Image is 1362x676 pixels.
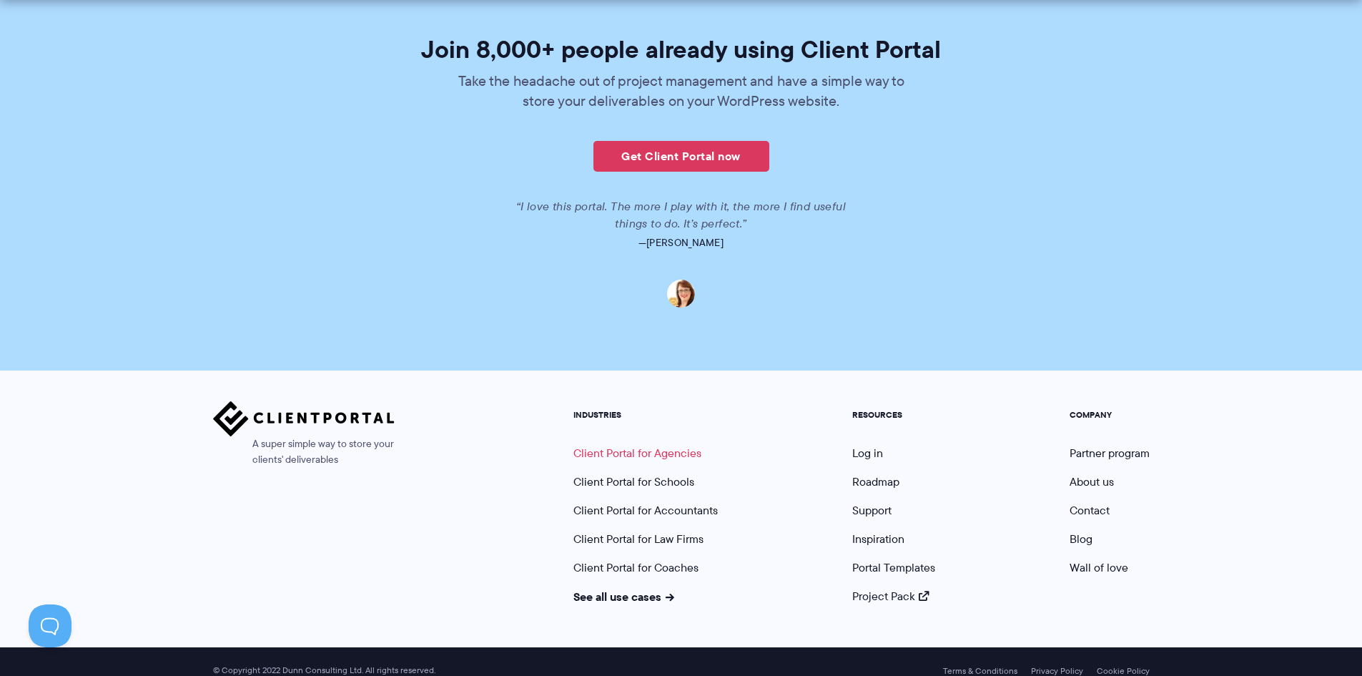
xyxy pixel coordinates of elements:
[593,141,769,172] a: Get Client Portal now
[1070,445,1150,461] a: Partner program
[1070,410,1150,420] h5: COMPANY
[852,474,899,490] a: Roadmap
[573,559,699,576] a: Client Portal for Coaches
[573,474,694,490] a: Client Portal for Schools
[573,410,718,420] h5: INDUSTRIES
[1070,474,1114,490] a: About us
[280,232,1082,253] p: —[PERSON_NAME]
[852,559,935,576] a: Portal Templates
[573,588,675,605] a: See all use cases
[206,665,443,676] span: © Copyright 2022 Dunn Consulting Ltd. All rights reserved.
[573,531,704,547] a: Client Portal for Law Firms
[852,410,935,420] h5: RESOURCES
[1070,559,1128,576] a: Wall of love
[1070,531,1092,547] a: Blog
[852,502,892,519] a: Support
[449,71,914,111] p: Take the headache out of project management and have a simple way to store your deliverables on y...
[943,666,1017,676] a: Terms & Conditions
[1070,502,1110,519] a: Contact
[499,198,864,232] p: “I love this portal. The more I play with it, the more I find useful things to do. It’s perfect.”
[573,502,718,519] a: Client Portal for Accountants
[1097,666,1150,676] a: Cookie Policy
[852,531,904,547] a: Inspiration
[280,37,1082,62] h2: Join 8,000+ people already using Client Portal
[852,588,929,604] a: Project Pack
[213,436,395,468] span: A super simple way to store your clients' deliverables
[29,604,71,647] iframe: Toggle Customer Support
[573,445,701,461] a: Client Portal for Agencies
[852,445,883,461] a: Log in
[1031,666,1083,676] a: Privacy Policy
